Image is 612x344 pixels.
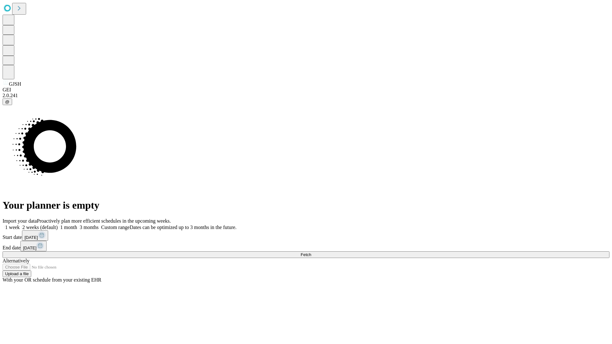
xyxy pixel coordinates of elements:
span: Import your data [3,218,37,224]
div: End date [3,241,609,251]
span: GJSH [9,81,21,87]
span: Fetch [301,252,311,257]
div: 2.0.241 [3,93,609,98]
span: 3 months [80,225,98,230]
span: Alternatively [3,258,29,263]
span: 1 week [5,225,20,230]
span: [DATE] [25,235,38,240]
span: 2 weeks (default) [22,225,58,230]
h1: Your planner is empty [3,199,609,211]
div: GEI [3,87,609,93]
span: [DATE] [23,246,36,250]
span: @ [5,99,10,104]
button: Upload a file [3,270,31,277]
span: With your OR schedule from your existing EHR [3,277,101,283]
div: Start date [3,230,609,241]
button: [DATE] [20,241,47,251]
span: Dates can be optimized up to 3 months in the future. [130,225,237,230]
span: Custom range [101,225,129,230]
button: Fetch [3,251,609,258]
button: @ [3,98,12,105]
button: [DATE] [22,230,48,241]
span: 1 month [60,225,77,230]
span: Proactively plan more efficient schedules in the upcoming weeks. [37,218,171,224]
